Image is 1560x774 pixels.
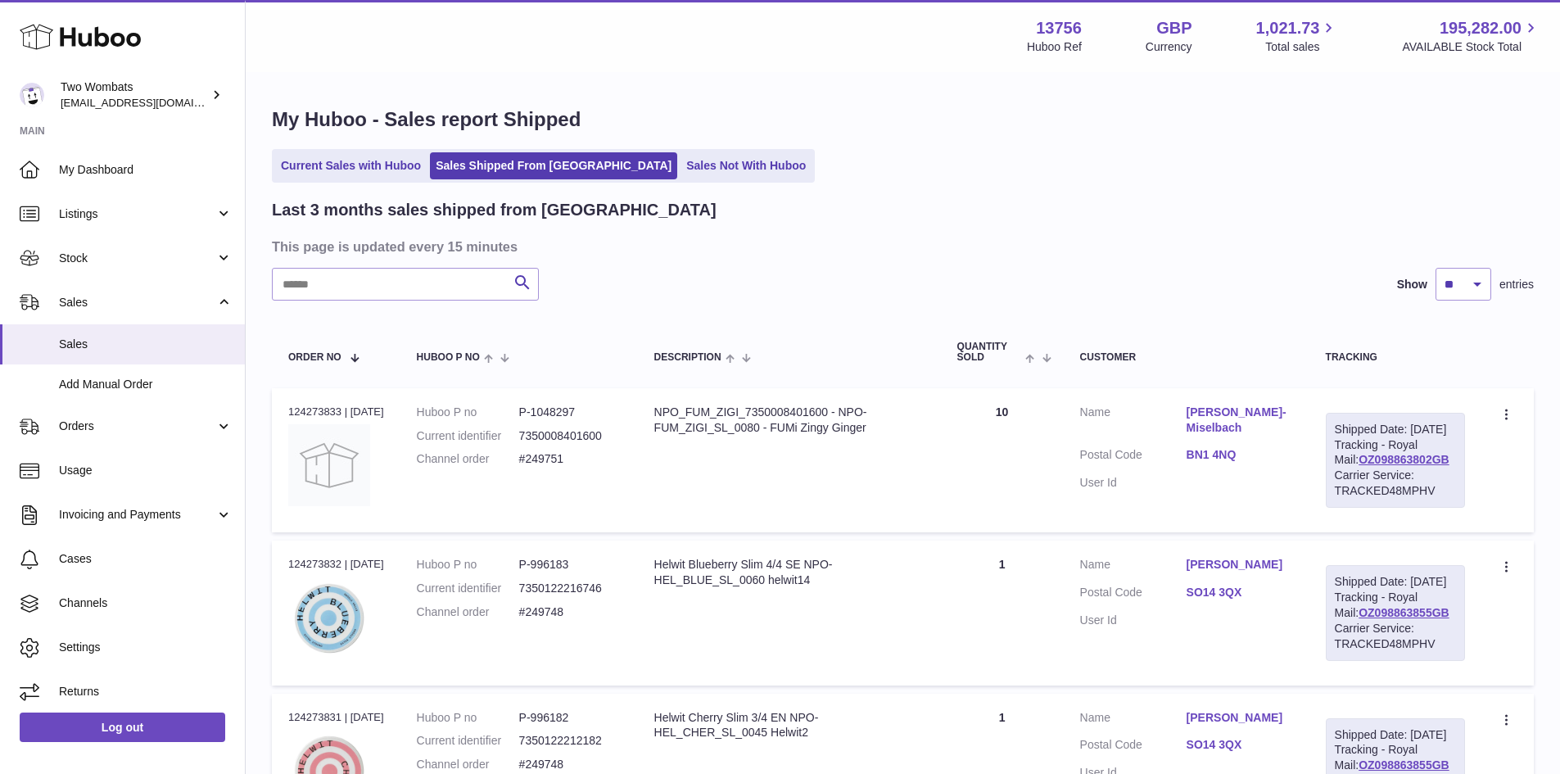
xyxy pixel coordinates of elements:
dd: 7350122212182 [519,733,622,749]
div: Currency [1146,39,1192,55]
span: Listings [59,206,215,222]
dt: User Id [1080,475,1187,491]
dt: Postal Code [1080,447,1187,467]
label: Show [1397,277,1427,292]
dt: Channel order [417,757,519,772]
span: Returns [59,684,233,699]
dt: Current identifier [417,581,519,596]
dd: P-996183 [519,557,622,573]
span: Stock [59,251,215,266]
span: Sales [59,295,215,310]
a: Log out [20,713,225,742]
strong: 13756 [1036,17,1082,39]
div: Helwit Cherry Slim 3/4 EN NPO-HEL_CHER_SL_0045 Helwit2 [654,710,925,741]
dd: P-996182 [519,710,622,726]
dt: Postal Code [1080,737,1187,757]
div: 124273833 | [DATE] [288,405,384,419]
span: Total sales [1265,39,1338,55]
a: OZ098863802GB [1359,453,1449,466]
div: Tracking [1326,352,1465,363]
strong: GBP [1156,17,1191,39]
div: Carrier Service: TRACKED48MPHV [1335,468,1456,499]
h2: Last 3 months sales shipped from [GEOGRAPHIC_DATA] [272,199,717,221]
a: [PERSON_NAME]-Miselbach [1187,405,1293,436]
span: [EMAIL_ADDRESS][DOMAIN_NAME] [61,96,241,109]
a: SO14 3QX [1187,737,1293,753]
a: Sales Shipped From [GEOGRAPHIC_DATA] [430,152,677,179]
div: 124273832 | [DATE] [288,557,384,572]
span: Invoicing and Payments [59,507,215,523]
a: [PERSON_NAME] [1187,557,1293,573]
span: 195,282.00 [1440,17,1522,39]
a: 195,282.00 AVAILABLE Stock Total [1402,17,1540,55]
span: My Dashboard [59,162,233,178]
span: Description [654,352,721,363]
td: 1 [941,541,1064,685]
span: AVAILABLE Stock Total [1402,39,1540,55]
span: Quantity Sold [957,342,1022,363]
div: Carrier Service: TRACKED48MPHV [1335,621,1456,652]
h1: My Huboo - Sales report Shipped [272,106,1534,133]
dt: Current identifier [417,428,519,444]
dd: 7350008401600 [519,428,622,444]
dt: Postal Code [1080,585,1187,604]
dt: Name [1080,405,1187,440]
div: NPO_FUM_ZIGI_7350008401600 - NPO-FUM_ZIGI_SL_0080 - FUMi Zingy Ginger [654,405,925,436]
dd: #249748 [519,757,622,772]
a: Current Sales with Huboo [275,152,427,179]
td: 10 [941,388,1064,532]
a: 1,021.73 Total sales [1256,17,1339,55]
dt: Current identifier [417,733,519,749]
div: Tracking - Royal Mail: [1326,413,1465,508]
dt: Huboo P no [417,557,519,573]
span: Settings [59,640,233,655]
span: Usage [59,463,233,478]
span: Cases [59,551,233,567]
dt: Name [1080,557,1187,577]
div: 124273831 | [DATE] [288,710,384,725]
div: Tracking - Royal Mail: [1326,565,1465,660]
dt: Channel order [417,604,519,620]
dd: #249751 [519,451,622,467]
div: Shipped Date: [DATE] [1335,574,1456,590]
div: Helwit Blueberry Slim 4/4 SE NPO-HEL_BLUE_SL_0060 helwit14 [654,557,925,588]
div: Two Wombats [61,79,208,111]
a: BN1 4NQ [1187,447,1293,463]
a: [PERSON_NAME] [1187,710,1293,726]
a: OZ098863855GB [1359,758,1449,772]
dd: 7350122216746 [519,581,622,596]
dt: User Id [1080,613,1187,628]
img: no-photo.jpg [288,424,370,506]
dd: #249748 [519,604,622,620]
a: OZ098863855GB [1359,606,1449,619]
span: Orders [59,419,215,434]
div: Shipped Date: [DATE] [1335,727,1456,743]
span: Channels [59,595,233,611]
div: Shipped Date: [DATE] [1335,422,1456,437]
a: Sales Not With Huboo [681,152,812,179]
dd: P-1048297 [519,405,622,420]
dt: Name [1080,710,1187,730]
h3: This page is updated every 15 minutes [272,238,1530,256]
dt: Channel order [417,451,519,467]
img: Helwit_Blueberry_Slim_4_4_Nicotine_Pouches-7350122216746.webp [288,577,370,659]
dt: Huboo P no [417,710,519,726]
span: Huboo P no [417,352,480,363]
a: SO14 3QX [1187,585,1293,600]
div: Customer [1080,352,1293,363]
span: entries [1499,277,1534,292]
dt: Huboo P no [417,405,519,420]
span: Add Manual Order [59,377,233,392]
div: Huboo Ref [1027,39,1082,55]
span: 1,021.73 [1256,17,1320,39]
img: internalAdmin-13756@internal.huboo.com [20,83,44,107]
span: Order No [288,352,341,363]
span: Sales [59,337,233,352]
